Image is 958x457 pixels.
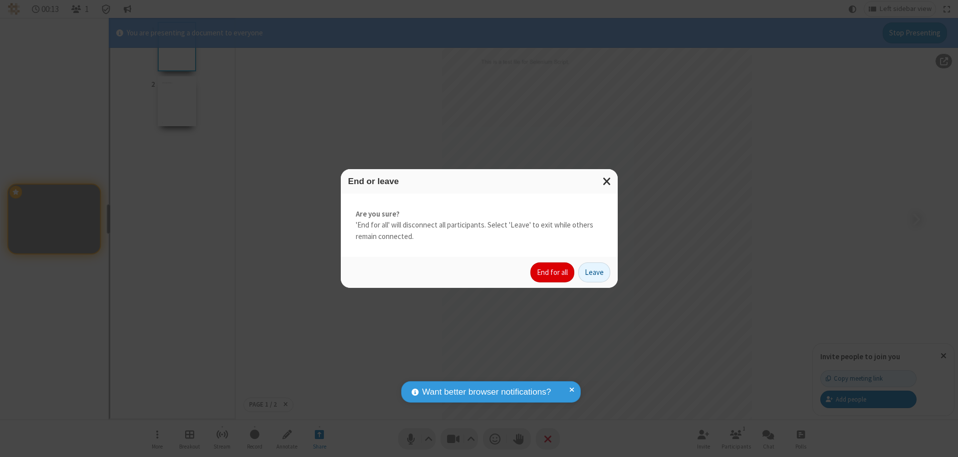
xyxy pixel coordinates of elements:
[341,194,618,257] div: 'End for all' will disconnect all participants. Select 'Leave' to exit while others remain connec...
[348,177,610,186] h3: End or leave
[530,262,574,282] button: End for all
[578,262,610,282] button: Leave
[597,169,618,194] button: Close modal
[356,209,603,220] strong: Are you sure?
[422,386,551,399] span: Want better browser notifications?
